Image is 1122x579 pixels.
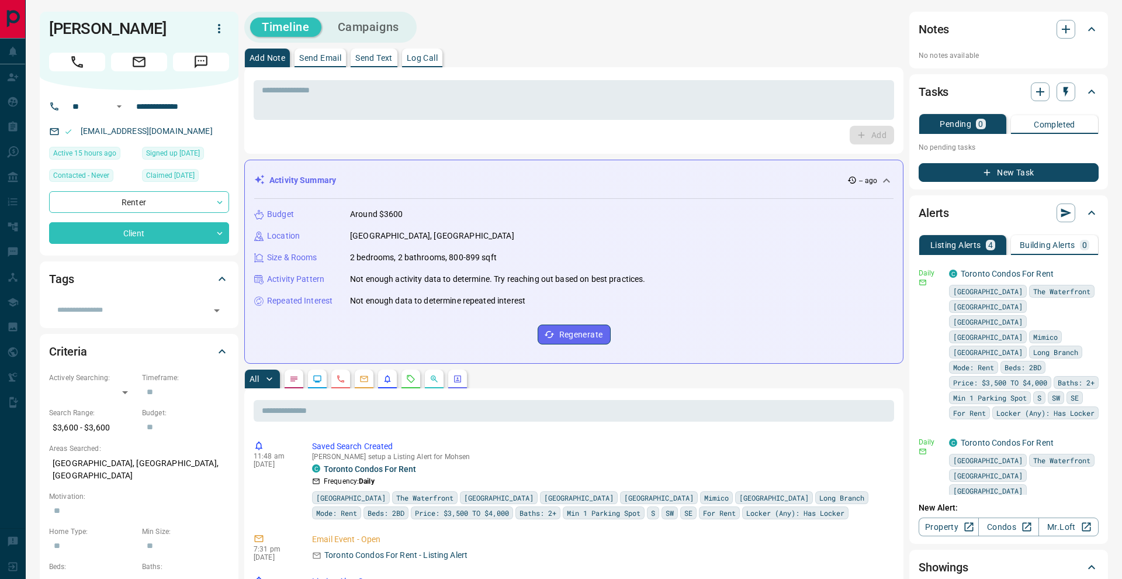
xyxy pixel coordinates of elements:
[49,265,229,293] div: Tags
[359,374,369,384] svg: Emails
[953,301,1023,312] span: [GEOGRAPHIC_DATA]
[684,507,692,519] span: SE
[49,191,229,213] div: Renter
[953,470,1023,481] span: [GEOGRAPHIC_DATA]
[359,477,375,485] strong: Daily
[142,561,229,572] p: Baths:
[919,278,927,287] svg: Email
[1005,361,1041,373] span: Beds: 2BD
[919,437,942,447] p: Daily
[368,507,404,519] span: Beds: 2BD
[267,273,324,285] p: Activity Pattern
[919,82,948,101] h2: Tasks
[81,126,213,136] a: [EMAIL_ADDRESS][DOMAIN_NAME]
[289,374,299,384] svg: Notes
[142,373,229,383] p: Timeframe:
[350,295,525,307] p: Not enough data to determine repeated interest
[316,507,357,519] span: Mode: Rent
[49,222,229,244] div: Client
[1020,241,1075,249] p: Building Alerts
[49,147,136,163] div: Mon Oct 13 2025
[415,507,509,519] span: Price: $3,500 TO $4,000
[651,507,655,519] span: S
[316,492,386,504] span: [GEOGRAPHIC_DATA]
[949,439,957,447] div: condos.ca
[49,408,136,418] p: Search Range:
[299,54,341,62] p: Send Email
[919,20,949,39] h2: Notes
[142,526,229,537] p: Min Size:
[953,454,1023,466] span: [GEOGRAPHIC_DATA]
[267,230,300,242] p: Location
[949,270,957,278] div: condos.ca
[919,199,1099,227] div: Alerts
[919,558,968,577] h2: Showings
[819,492,864,504] span: Long Branch
[567,507,640,519] span: Min 1 Parking Spot
[112,99,126,113] button: Open
[254,460,295,468] p: [DATE]
[49,561,136,572] p: Beds:
[919,268,942,278] p: Daily
[267,208,294,220] p: Budget
[666,507,674,519] span: SW
[919,163,1099,182] button: New Task
[1058,377,1095,388] span: Baths: 2+
[1038,518,1099,536] a: Mr.Loft
[142,408,229,418] p: Budget:
[430,374,439,384] svg: Opportunities
[746,507,844,519] span: Locker (Any): Has Locker
[978,120,983,128] p: 0
[312,440,889,453] p: Saved Search Created
[49,270,74,288] h2: Tags
[520,507,556,519] span: Baths: 2+
[313,374,322,384] svg: Lead Browsing Activity
[49,526,136,537] p: Home Type:
[209,302,225,319] button: Open
[953,361,994,373] span: Mode: Rent
[49,342,87,361] h2: Criteria
[254,545,295,553] p: 7:31 pm
[1034,120,1075,129] p: Completed
[919,78,1099,106] div: Tasks
[919,447,927,456] svg: Email
[453,374,462,384] svg: Agent Actions
[49,19,192,38] h1: [PERSON_NAME]
[250,18,321,37] button: Timeline
[953,392,1027,404] span: Min 1 Parking Spot
[1033,454,1090,466] span: The Waterfront
[703,507,736,519] span: For Rent
[961,438,1054,447] a: Toronto Condos For Rent
[53,147,116,159] span: Active 15 hours ago
[1052,392,1060,404] span: SW
[269,174,336,187] p: Activity Summary
[953,346,1023,358] span: [GEOGRAPHIC_DATA]
[267,251,317,264] p: Size & Rooms
[146,170,195,181] span: Claimed [DATE]
[961,269,1054,278] a: Toronto Condos For Rent
[919,518,979,536] a: Property
[1037,392,1041,404] span: S
[988,241,993,249] p: 4
[919,139,1099,156] p: No pending tasks
[953,407,986,419] span: For Rent
[49,337,229,366] div: Criteria
[704,492,729,504] span: Mimico
[953,485,1023,497] span: [GEOGRAPHIC_DATA]
[739,492,809,504] span: [GEOGRAPHIC_DATA]
[355,54,393,62] p: Send Text
[383,374,392,384] svg: Listing Alerts
[940,120,971,128] p: Pending
[173,53,229,71] span: Message
[254,452,295,460] p: 11:48 am
[953,377,1047,388] span: Price: $3,500 TO $4,000
[953,331,1023,343] span: [GEOGRAPHIC_DATA]
[267,295,333,307] p: Repeated Interest
[254,170,894,191] div: Activity Summary-- ago
[953,285,1023,297] span: [GEOGRAPHIC_DATA]
[250,54,285,62] p: Add Note
[544,492,614,504] span: [GEOGRAPHIC_DATA]
[142,147,229,163] div: Wed Oct 01 2025
[49,418,136,437] p: $3,600 - $3,600
[111,53,167,71] span: Email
